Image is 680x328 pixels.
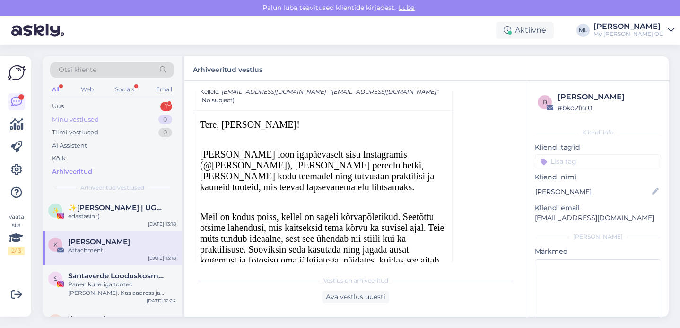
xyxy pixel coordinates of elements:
div: 0 [158,128,172,137]
div: [PERSON_NAME] [593,23,664,30]
div: [DATE] 12:24 [147,297,176,304]
div: Tiimi vestlused [52,128,98,137]
div: Kliendi info [535,128,661,137]
p: Märkmed [535,247,661,257]
div: Kõik [52,154,66,163]
div: [DATE] 13:18 [148,255,176,262]
div: Vaata siia [8,213,25,255]
div: All [50,83,61,96]
div: Web [79,83,96,96]
div: Ava vestlus uuesti [322,291,389,303]
div: Arhiveeritud [52,167,92,177]
span: ✨Kelly | UGC✨ [68,204,166,212]
span: [PERSON_NAME] loon igapäevaselt sisu Instagramis (@[PERSON_NAME]), [PERSON_NAME] pereelu hetki, [... [200,149,435,192]
span: Luba [396,3,418,12]
span: #npugqzdp [68,314,110,323]
label: Arhiveeritud vestlus [193,62,262,75]
div: 1 [160,102,172,111]
div: Minu vestlused [52,115,99,124]
div: Uus [52,102,64,111]
img: Askly Logo [8,64,26,82]
div: edastasin :) [68,212,176,221]
div: Socials [113,83,136,96]
span: (No subject) [200,96,235,105]
p: Kliendi email [535,203,661,213]
span: Vestlus on arhiveeritud [323,276,388,285]
div: ML [576,24,590,37]
input: Lisa nimi [535,186,650,197]
div: AI Assistent [52,141,87,151]
span: "[EMAIL_ADDRESS][DOMAIN_NAME]" [330,88,438,95]
div: My [PERSON_NAME] OÜ [593,30,664,38]
span: ✨ [52,207,59,214]
span: Tere, [PERSON_NAME]! [200,119,300,130]
p: Kliendi nimi [535,172,661,182]
p: [EMAIL_ADDRESS][DOMAIN_NAME] [535,213,661,223]
div: [DATE] 13:18 [148,221,176,228]
span: Santaverde Looduskosmeetika [68,272,166,280]
div: [PERSON_NAME] [535,232,661,241]
div: Panen kulleriga tooted [PERSON_NAME]. Kas aadress ja kontakt kōik nii nagu eelmine kord? [68,280,176,297]
span: Kelly Vahtramae [68,238,130,246]
div: 2 / 3 [8,247,25,255]
div: Attachment [68,246,176,255]
span: Arhiveeritud vestlused [80,184,144,192]
p: Kliendi tag'id [535,142,661,152]
a: [PERSON_NAME]My [PERSON_NAME] OÜ [593,23,674,38]
div: Email [154,83,174,96]
span: K [53,241,58,248]
div: Aktiivne [496,22,554,39]
span: b [543,98,547,106]
span: Meil on kodus poiss, kellel on sageli kõrvapõletikud. Seetõttu otsime lahendusi, mis kaitseksid t... [200,212,445,287]
span: Otsi kliente [59,65,96,75]
input: Lisa tag [535,154,661,168]
span: Kellele : [200,88,220,95]
div: 0 [158,115,172,124]
div: [PERSON_NAME] [558,91,658,103]
span: [EMAIL_ADDRESS][DOMAIN_NAME] [222,88,326,95]
div: # bko2fnr0 [558,103,658,113]
span: S [54,275,57,282]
